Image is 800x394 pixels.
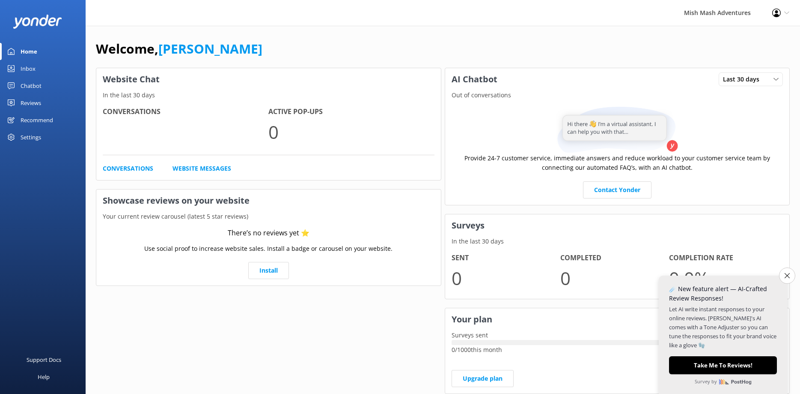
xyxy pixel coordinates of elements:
[144,244,393,253] p: Use social proof to increase website sales. Install a badge or carousel on your website.
[228,228,309,239] div: There’s no reviews yet ⭐
[445,68,504,90] h3: AI Chatbot
[103,164,153,173] a: Conversations
[445,308,790,331] h3: Your plan
[445,331,494,340] p: Surveys sent
[723,75,764,84] span: Last 30 days
[669,264,778,292] p: 0.0 %
[452,264,560,292] p: 0
[96,212,441,221] p: Your current review carousel (latest 5 star reviews)
[445,214,790,237] h3: Surveys
[172,164,231,173] a: Website Messages
[38,368,50,385] div: Help
[445,237,790,246] p: In the last 30 days
[96,39,262,59] h1: Welcome,
[452,370,514,387] a: Upgrade plan
[158,40,262,57] a: [PERSON_NAME]
[96,68,441,90] h3: Website Chat
[268,117,434,146] p: 0
[452,253,560,264] h4: Sent
[103,106,268,117] h4: Conversations
[248,262,289,279] a: Install
[27,351,61,368] div: Support Docs
[452,345,783,355] p: 0 / 1000 this month
[555,107,679,153] img: assistant...
[560,264,669,292] p: 0
[669,253,778,264] h4: Completion Rate
[13,15,62,29] img: yonder-white-logo.png
[560,253,669,264] h4: Completed
[96,189,441,212] h3: Showcase reviews on your website
[583,181,651,199] a: Contact Yonder
[21,60,36,77] div: Inbox
[452,153,783,173] p: Provide 24-7 customer service, immediate answers and reduce workload to your customer service tea...
[21,111,53,129] div: Recommend
[21,77,42,94] div: Chatbot
[268,106,434,117] h4: Active Pop-ups
[21,43,37,60] div: Home
[96,90,441,100] p: In the last 30 days
[21,94,41,111] div: Reviews
[21,129,41,146] div: Settings
[445,90,790,100] p: Out of conversations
